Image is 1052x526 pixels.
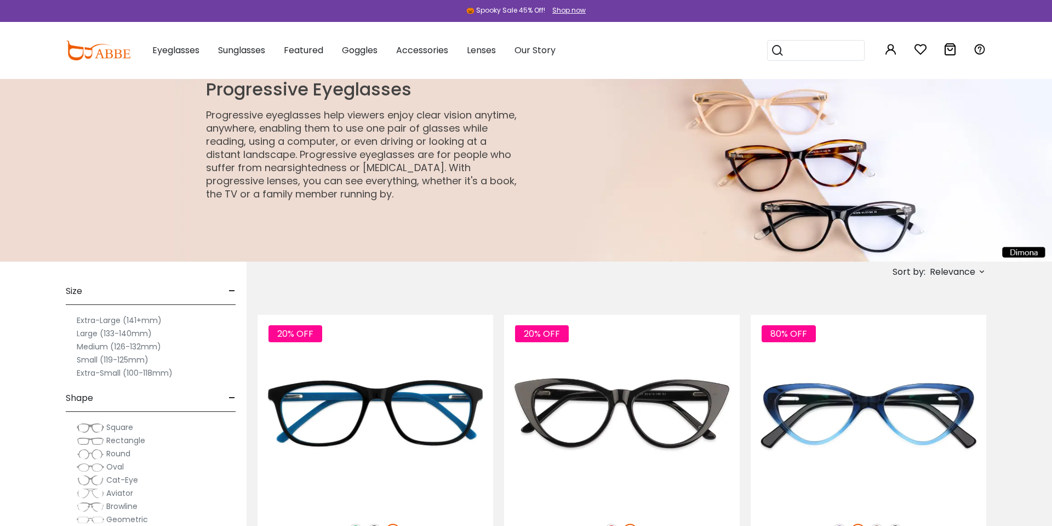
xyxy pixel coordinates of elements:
[106,422,133,433] span: Square
[77,422,104,433] img: Square.png
[106,448,130,459] span: Round
[514,44,556,56] span: Our Story
[466,5,545,15] div: 🎃 Spooky Sale 45% Off!
[106,435,145,446] span: Rectangle
[66,41,130,60] img: abbeglasses.com
[228,385,236,411] span: -
[218,44,265,56] span: Sunglasses
[77,475,104,486] img: Cat-Eye.png
[77,366,173,380] label: Extra-Small (100-118mm)
[106,474,138,485] span: Cat-Eye
[762,325,816,342] span: 80% OFF
[77,435,104,446] img: Rectangle.png
[66,278,82,304] span: Size
[258,315,493,511] img: Blue Machovec - Acetate ,Universal Bridge Fit
[66,385,93,411] span: Shape
[268,325,322,342] span: 20% OFF
[77,353,148,366] label: Small (119-125mm)
[77,314,162,327] label: Extra-Large (141+mm)
[77,514,104,525] img: Geometric.png
[552,5,586,15] div: Shop now
[547,5,586,15] a: Shop now
[206,109,522,201] p: Progressive eyeglasses help viewers enjoy clear vision anytime, anywhere, enabling them to use on...
[930,262,975,282] span: Relevance
[206,79,522,100] h1: Progressive Eyeglasses
[893,265,925,278] span: Sort by:
[77,501,104,512] img: Browline.png
[342,44,378,56] span: Goggles
[228,278,236,304] span: -
[106,488,133,499] span: Aviator
[77,340,161,353] label: Medium (126-132mm)
[106,501,138,512] span: Browline
[467,44,496,56] span: Lenses
[284,44,323,56] span: Featured
[77,462,104,473] img: Oval.png
[106,514,148,525] span: Geometric
[77,327,152,340] label: Large (133-140mm)
[396,44,448,56] span: Accessories
[175,79,1052,262] img: progressive eyeglasses
[77,488,104,499] img: Aviator.png
[152,44,199,56] span: Eyeglasses
[515,325,569,342] span: 20% OFF
[106,461,124,472] span: Oval
[751,315,986,511] img: Blue Hannah - Acetate ,Universal Bridge Fit
[77,449,104,460] img: Round.png
[504,315,740,511] img: Black Nora - Acetate ,Universal Bridge Fit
